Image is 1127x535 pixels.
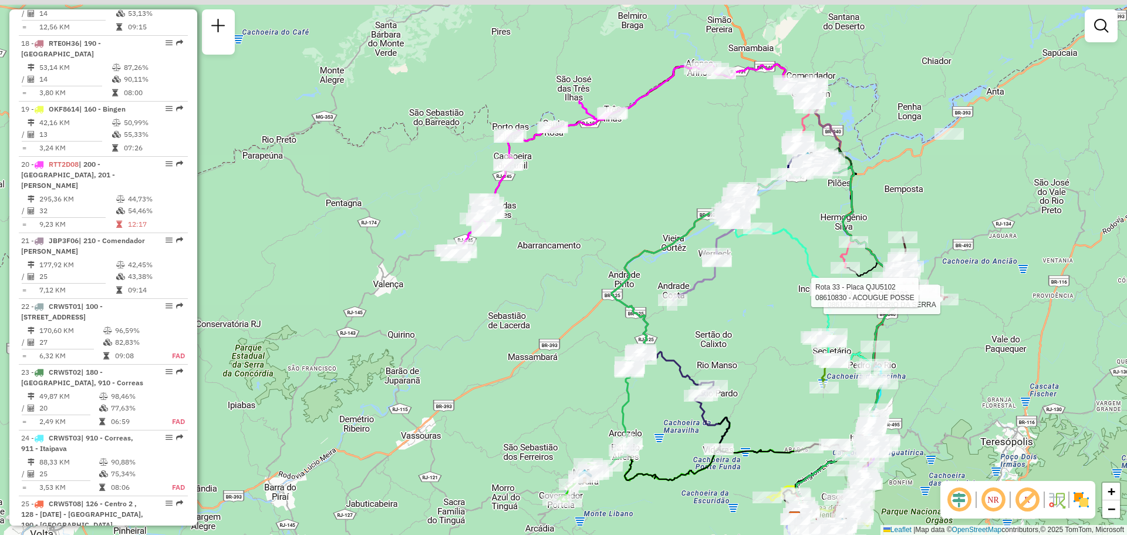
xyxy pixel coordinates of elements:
[21,302,103,321] span: 22 -
[21,21,27,33] td: =
[1102,500,1120,518] a: Zoom out
[110,402,159,414] td: 77,63%
[116,261,125,268] i: % de utilização do peso
[28,327,35,334] i: Distância Total
[577,469,592,484] img: Miguel Pereira
[28,119,35,126] i: Distância Total
[39,337,103,348] td: 27
[28,64,35,71] i: Distância Total
[1089,14,1113,38] a: Exibir filtros
[159,416,185,428] td: FAD
[21,236,145,255] span: 21 -
[166,237,173,244] em: Opções
[39,259,116,271] td: 177,92 KM
[28,459,35,466] i: Distância Total
[39,456,99,468] td: 88,33 KM
[39,218,116,230] td: 9,23 KM
[21,142,27,154] td: =
[112,144,118,152] i: Tempo total em rota
[127,259,183,271] td: 42,45%
[39,117,112,129] td: 42,16 KM
[49,105,79,113] span: OKF8614
[913,526,915,534] span: |
[127,284,183,296] td: 09:14
[21,8,27,19] td: /
[39,129,112,140] td: 13
[49,236,79,245] span: JBP3F06
[39,416,99,428] td: 2,49 KM
[21,350,27,362] td: =
[21,160,115,190] span: 20 -
[21,39,101,58] span: 18 -
[79,105,126,113] span: | 160 - Bingen
[39,391,99,402] td: 49,87 KM
[21,416,27,428] td: =
[99,484,105,491] i: Tempo total em rota
[28,261,35,268] i: Distância Total
[28,76,35,83] i: Total de Atividades
[1102,483,1120,500] a: Zoom in
[49,368,81,376] span: CRW5T02
[99,393,108,400] i: % de utilização do peso
[116,287,122,294] i: Tempo total em rota
[114,325,160,337] td: 96,59%
[103,352,109,359] i: Tempo total em rota
[110,391,159,402] td: 98,46%
[28,207,35,214] i: Total de Atividades
[28,339,35,346] i: Total de Atividades
[39,271,116,282] td: 25
[21,39,101,58] span: | 190 - [GEOGRAPHIC_DATA]
[159,482,185,493] td: FAD
[1047,490,1066,509] img: Fluxo de ruas
[176,105,183,112] em: Rota exportada
[1108,502,1115,516] span: −
[21,337,27,348] td: /
[28,10,35,17] i: Total de Atividades
[99,470,108,477] i: % de utilização da cubagem
[21,433,133,453] span: | 910 - Correas, 911 - Itaipava
[979,486,1007,514] span: Ocultar NR
[116,196,125,203] i: % de utilização do peso
[883,526,912,534] a: Leaflet
[39,87,112,99] td: 3,80 KM
[112,64,121,71] i: % de utilização do peso
[127,218,183,230] td: 12:17
[945,486,973,514] span: Ocultar deslocamento
[39,193,116,205] td: 295,36 KM
[99,418,105,425] i: Tempo total em rota
[123,62,183,73] td: 87,26%
[166,500,173,507] em: Opções
[114,337,160,348] td: 82,83%
[21,402,27,414] td: /
[28,405,35,412] i: Total de Atividades
[787,511,802,526] img: CDD Petropolis
[123,87,183,99] td: 08:00
[21,302,103,321] span: | 100 - [STREET_ADDRESS]
[166,39,173,46] em: Opções
[110,468,159,480] td: 75,34%
[21,433,133,453] span: 24 -
[28,196,35,203] i: Distância Total
[39,284,116,296] td: 7,12 KM
[49,433,81,442] span: CRW5T03
[21,482,27,493] td: =
[952,526,1002,534] a: OpenStreetMap
[28,393,35,400] i: Distância Total
[21,218,27,230] td: =
[21,160,115,190] span: | 200 - [GEOGRAPHIC_DATA], 201 - [PERSON_NAME]
[114,350,160,362] td: 09:08
[176,434,183,441] em: Rota exportada
[1108,484,1115,499] span: +
[21,205,27,217] td: /
[28,470,35,477] i: Total de Atividades
[21,105,126,113] span: 19 -
[39,21,116,33] td: 12,56 KM
[103,339,112,346] i: % de utilização da cubagem
[127,271,183,282] td: 43,38%
[1013,486,1041,514] span: Exibir rótulo
[112,119,121,126] i: % de utilização do peso
[39,482,99,493] td: 3,53 KM
[39,8,116,19] td: 14
[21,129,27,140] td: /
[112,131,121,138] i: % de utilização da cubagem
